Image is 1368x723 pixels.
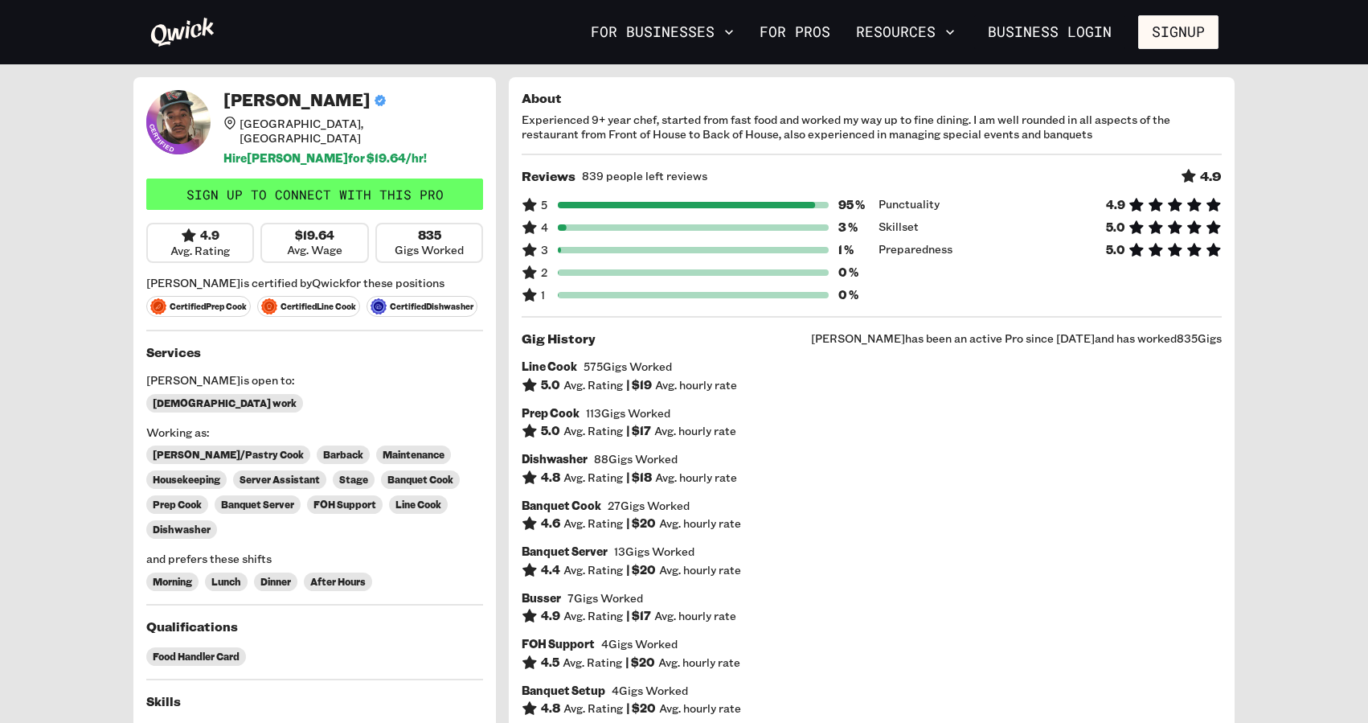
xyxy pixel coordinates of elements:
h6: Banquet Server [522,544,608,559]
span: 1 [522,287,548,303]
h6: Banquet Cook [522,499,601,513]
span: Avg. Rating [563,378,623,392]
span: 5 [522,197,548,213]
span: Avg. Rating [563,424,623,438]
span: Prep Cook [153,499,202,511]
h6: Dishwasher [522,452,588,466]
span: Experienced 9+ year chef, started from fast food and worked my way up to fine dining. I am well r... [522,113,1222,141]
h5: Services [146,344,483,360]
span: [PERSON_NAME] has been an active Pro since [DATE] and has worked 835 Gigs [811,331,1222,346]
span: Certified Prep Cook [146,296,251,317]
h5: About [522,90,1222,106]
h6: 0 % [838,288,866,302]
h6: 5.0 [1106,220,1125,235]
span: [PERSON_NAME] is open to: [146,373,483,388]
h6: 4.8 [541,701,560,716]
span: Stage [339,474,368,486]
span: Avg. hourly rate [658,655,740,670]
span: Avg. hourly rate [659,563,741,577]
span: [PERSON_NAME] is certified by Qwick for these positions [146,276,483,290]
span: Avg. hourly rate [654,609,736,623]
a: For Pros [753,18,837,46]
h6: | $ 17 [626,424,651,438]
h6: Hire [PERSON_NAME] for $ 19.64 /hr! [223,151,483,166]
span: 13 Gigs Worked [614,544,694,559]
span: After Hours [310,576,366,588]
span: 88 Gigs Worked [594,452,678,466]
a: Business Login [974,15,1125,49]
button: Resources [850,18,961,46]
span: Avg. Rating [563,470,623,485]
h6: | $ 20 [625,655,655,670]
h6: | $ 17 [626,609,651,623]
span: 27 Gigs Worked [608,499,690,513]
span: 575 Gigs Worked [584,359,672,374]
span: Avg. Rating [170,244,230,258]
h6: 4.9 [1106,198,1125,212]
h6: FOH Support [522,637,595,651]
span: 113 Gigs Worked [586,406,670,421]
h6: 5.0 [541,424,560,438]
span: Housekeeping [153,474,220,486]
h6: 4.4 [541,563,560,577]
span: Punctuality [879,197,940,213]
span: [PERSON_NAME]/Pastry Cook [153,449,304,461]
span: 4 Gigs Worked [612,684,688,698]
h6: Line Cook [522,359,577,374]
span: Maintenance [383,449,444,461]
span: Avg. hourly rate [655,378,737,392]
h5: Reviews [522,168,575,184]
h5: Skills [146,693,483,709]
span: Dinner [260,576,291,588]
span: 2 [522,265,548,281]
span: and prefers these shifts [146,552,483,566]
span: Certified Dishwasher [367,296,477,317]
span: 7 Gigs Worked [567,591,643,606]
h6: 4.9 [541,609,560,623]
h6: 5.0 [541,378,560,392]
img: svg+xml;base64,PHN2ZyB3aWR0aD0iNjQiIGhlaWdodD0iNjQiIHZpZXdCb3g9IjAgMCA2NCA2NCIgZmlsbD0ibm9uZSIgeG... [371,298,387,314]
h6: | $ 18 [626,470,652,485]
span: Gigs Worked [395,243,464,257]
span: Food Handler Card [153,651,240,663]
span: FOH Support [313,499,376,511]
h6: | $ 20 [626,563,656,577]
h5: 4.9 [1200,168,1222,184]
span: Avg. hourly rate [655,470,737,485]
h6: 4.5 [541,655,559,670]
h6: 5.0 [1106,243,1125,257]
span: 3 [522,242,548,258]
h6: Busser [522,591,561,606]
h6: 3 % [838,220,866,235]
span: Banquet Server [221,499,294,511]
span: Morning [153,576,192,588]
h6: 4.8 [541,470,560,485]
span: Certified Line Cook [257,296,360,317]
span: Avg. hourly rate [659,516,741,531]
h6: | $ 20 [626,516,656,531]
h6: | $ 19 [626,378,652,392]
h5: Gig History [522,331,596,347]
span: Avg. hourly rate [654,424,736,438]
div: 4.9 [181,228,219,244]
button: Signup [1138,15,1219,49]
span: Avg. Rating [563,609,623,623]
span: Barback [323,449,363,461]
span: Preparedness [879,242,952,258]
a: Sign up to connect with this Pro [146,179,483,211]
h6: 1 % [838,243,866,257]
h6: 0 % [838,265,866,280]
span: Avg. Rating [563,563,623,577]
span: Avg. Wage [287,243,342,257]
span: Avg. Rating [563,701,623,716]
h5: Qualifications [146,618,483,635]
span: Server Assistant [240,474,320,486]
span: Line Cook [395,499,441,511]
span: [DEMOGRAPHIC_DATA] work [153,397,297,409]
h6: 4.6 [541,516,560,531]
h6: Prep Cook [522,406,580,421]
span: [GEOGRAPHIC_DATA], [GEOGRAPHIC_DATA] [240,117,483,145]
h6: $19.64 [295,228,334,243]
img: svg+xml;base64,PHN2ZyB3aWR0aD0iNjQiIGhlaWdodD0iNjQiIHZpZXdCb3g9IjAgMCA2NCA2NCIgZmlsbD0ibm9uZSIgeG... [150,298,166,314]
span: Skillset [879,220,919,236]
